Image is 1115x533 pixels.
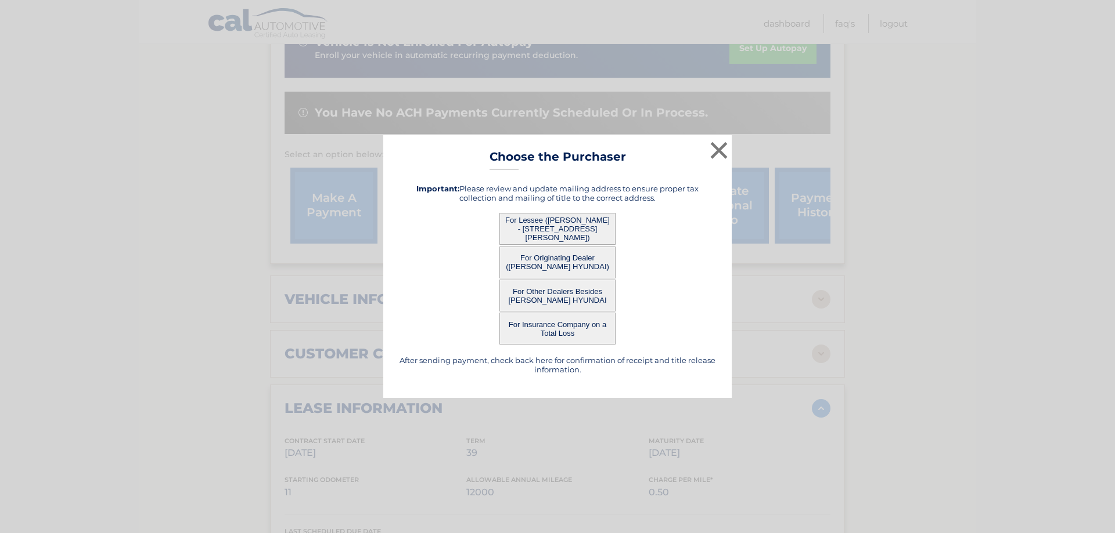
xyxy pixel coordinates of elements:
[416,184,459,193] strong: Important:
[499,213,616,245] button: For Lessee ([PERSON_NAME] - [STREET_ADDRESS][PERSON_NAME])
[499,280,616,311] button: For Other Dealers Besides [PERSON_NAME] HYUNDAI
[398,184,717,202] h5: Please review and update mailing address to ensure proper tax collection and mailing of title to ...
[398,356,717,374] h5: After sending payment, check back here for confirmation of receipt and title release information.
[707,139,731,162] button: ×
[490,150,626,170] h3: Choose the Purchaser
[499,313,616,345] button: For Insurance Company on a Total Loss
[499,246,616,278] button: For Originating Dealer ([PERSON_NAME] HYUNDAI)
